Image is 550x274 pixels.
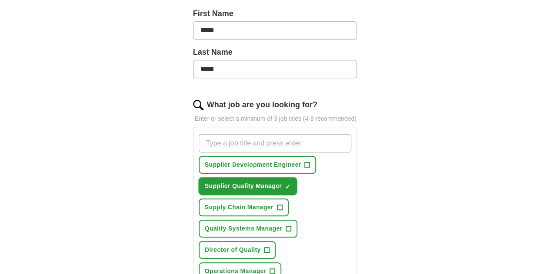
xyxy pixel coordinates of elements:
[285,183,290,190] span: ✓
[205,160,301,169] span: Supplier Development Engineer
[199,177,297,195] button: Supplier Quality Manager✓
[193,8,357,20] label: First Name
[205,245,261,254] span: Director of Quality
[199,134,352,152] input: Type a job title and press enter
[199,241,276,259] button: Director of Quality
[199,156,317,174] button: Supplier Development Engineer
[207,99,317,111] label: What job are you looking for?
[193,46,357,58] label: Last Name
[205,203,273,212] span: Supply Chain Manager
[205,182,282,191] span: Supplier Quality Manager
[193,114,357,123] p: Enter or select a minimum of 3 job titles (4-8 recommended)
[205,224,282,233] span: Quality Systems Manager
[199,198,289,216] button: Supply Chain Manager
[193,100,203,110] img: search.png
[199,220,297,238] button: Quality Systems Manager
